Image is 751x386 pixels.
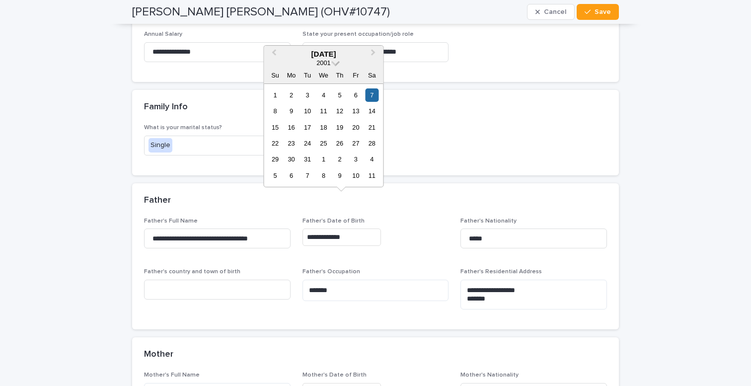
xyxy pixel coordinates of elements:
[333,121,346,134] div: Choose Thursday, July 19th, 2001
[268,169,282,182] div: Choose Sunday, August 5th, 2001
[365,88,378,102] div: Choose Saturday, July 7th, 2001
[317,88,330,102] div: Choose Wednesday, July 4th, 2001
[349,121,363,134] div: Choose Friday, July 20th, 2001
[144,349,173,360] h2: Mother
[267,87,380,184] div: month 2001-07
[144,269,240,275] span: Father's country and town of birth
[285,137,298,150] div: Choose Monday, July 23rd, 2001
[367,47,382,63] button: Next Month
[349,104,363,118] div: Choose Friday, July 13th, 2001
[349,88,363,102] div: Choose Friday, July 6th, 2001
[317,104,330,118] div: Choose Wednesday, July 11th, 2001
[300,104,314,118] div: Choose Tuesday, July 10th, 2001
[300,88,314,102] div: Choose Tuesday, July 3rd, 2001
[285,104,298,118] div: Choose Monday, July 9th, 2001
[302,31,414,37] span: State your present occupation/job role
[333,153,346,166] div: Choose Thursday, August 2nd, 2001
[316,59,330,67] span: 2001
[285,153,298,166] div: Choose Monday, July 30th, 2001
[365,137,378,150] div: Choose Saturday, July 28th, 2001
[285,69,298,82] div: Mo
[285,88,298,102] div: Choose Monday, July 2nd, 2001
[349,69,363,82] div: Fr
[268,104,282,118] div: Choose Sunday, July 8th, 2001
[365,153,378,166] div: Choose Saturday, August 4th, 2001
[349,169,363,182] div: Choose Friday, August 10th, 2001
[317,69,330,82] div: We
[302,218,365,224] span: Father's Date of Birth
[317,121,330,134] div: Choose Wednesday, July 18th, 2001
[300,137,314,150] div: Choose Tuesday, July 24th, 2001
[300,153,314,166] div: Choose Tuesday, July 31st, 2001
[317,137,330,150] div: Choose Wednesday, July 25th, 2001
[460,269,542,275] span: Father's Residential Address
[300,69,314,82] div: Tu
[132,5,390,19] h2: [PERSON_NAME] [PERSON_NAME] (OHV#10747)
[365,121,378,134] div: Choose Saturday, July 21st, 2001
[527,4,575,20] button: Cancel
[268,69,282,82] div: Su
[144,195,171,206] h2: Father
[268,137,282,150] div: Choose Sunday, July 22nd, 2001
[149,138,172,153] div: Single
[300,169,314,182] div: Choose Tuesday, August 7th, 2001
[300,121,314,134] div: Choose Tuesday, July 17th, 2001
[577,4,619,20] button: Save
[595,8,611,15] span: Save
[268,88,282,102] div: Choose Sunday, July 1st, 2001
[302,372,367,378] span: Mother's Date of Birth
[333,169,346,182] div: Choose Thursday, August 9th, 2001
[268,153,282,166] div: Choose Sunday, July 29th, 2001
[285,121,298,134] div: Choose Monday, July 16th, 2001
[144,31,182,37] span: Annual Salary
[144,372,200,378] span: Mother's Full Name
[460,372,519,378] span: Mother's Nationality
[144,102,188,113] h2: Family Info
[285,169,298,182] div: Choose Monday, August 6th, 2001
[460,218,517,224] span: Father's Nationality
[333,88,346,102] div: Choose Thursday, July 5th, 2001
[333,104,346,118] div: Choose Thursday, July 12th, 2001
[268,121,282,134] div: Choose Sunday, July 15th, 2001
[365,69,378,82] div: Sa
[264,50,383,59] div: [DATE]
[333,69,346,82] div: Th
[302,269,360,275] span: Father's Occupation
[544,8,566,15] span: Cancel
[365,169,378,182] div: Choose Saturday, August 11th, 2001
[365,104,378,118] div: Choose Saturday, July 14th, 2001
[317,153,330,166] div: Choose Wednesday, August 1st, 2001
[144,218,198,224] span: Father's Full Name
[265,47,281,63] button: Previous Month
[144,125,222,131] span: What is your marital status?
[349,137,363,150] div: Choose Friday, July 27th, 2001
[333,137,346,150] div: Choose Thursday, July 26th, 2001
[349,153,363,166] div: Choose Friday, August 3rd, 2001
[317,169,330,182] div: Choose Wednesday, August 8th, 2001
